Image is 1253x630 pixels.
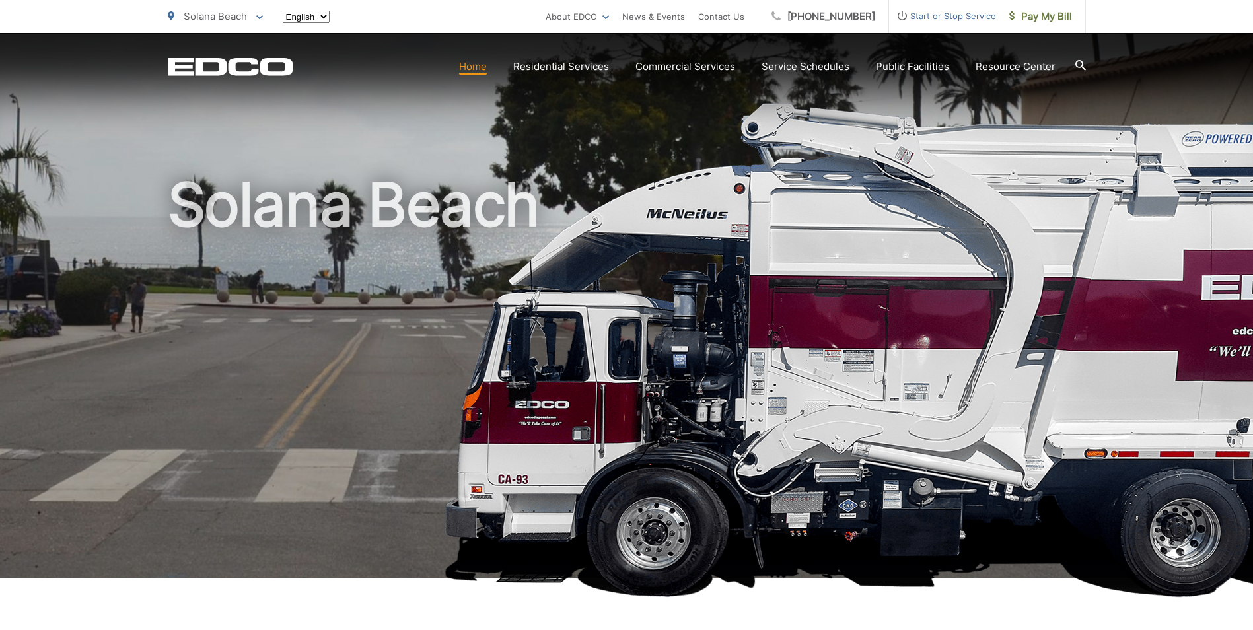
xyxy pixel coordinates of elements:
[546,9,609,24] a: About EDCO
[1009,9,1072,24] span: Pay My Bill
[283,11,330,23] select: Select a language
[762,59,849,75] a: Service Schedules
[184,10,247,22] span: Solana Beach
[976,59,1056,75] a: Resource Center
[168,172,1086,590] h1: Solana Beach
[698,9,744,24] a: Contact Us
[622,9,685,24] a: News & Events
[459,59,487,75] a: Home
[513,59,609,75] a: Residential Services
[168,57,293,76] a: EDCD logo. Return to the homepage.
[876,59,949,75] a: Public Facilities
[635,59,735,75] a: Commercial Services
